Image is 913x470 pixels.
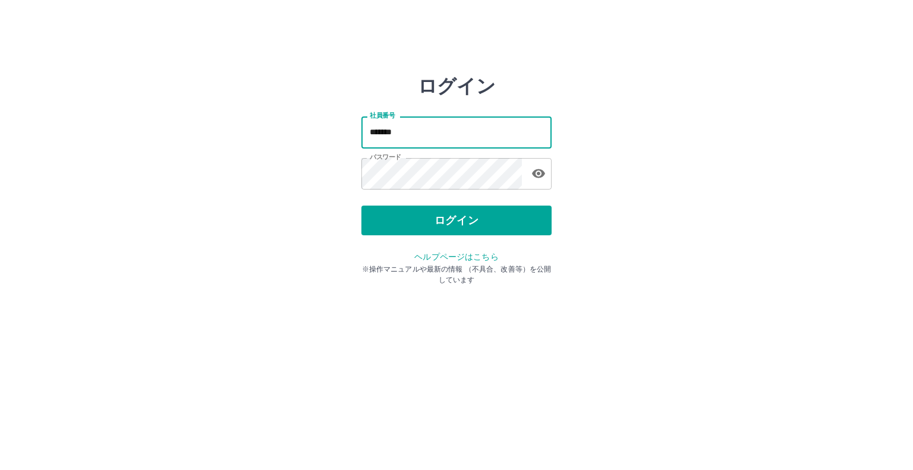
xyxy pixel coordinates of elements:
a: ヘルプページはこちら [414,252,498,261]
h2: ログイン [418,75,496,97]
label: 社員番号 [370,111,395,120]
button: ログイン [361,206,552,235]
p: ※操作マニュアルや最新の情報 （不具合、改善等）を公開しています [361,264,552,285]
label: パスワード [370,153,401,162]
